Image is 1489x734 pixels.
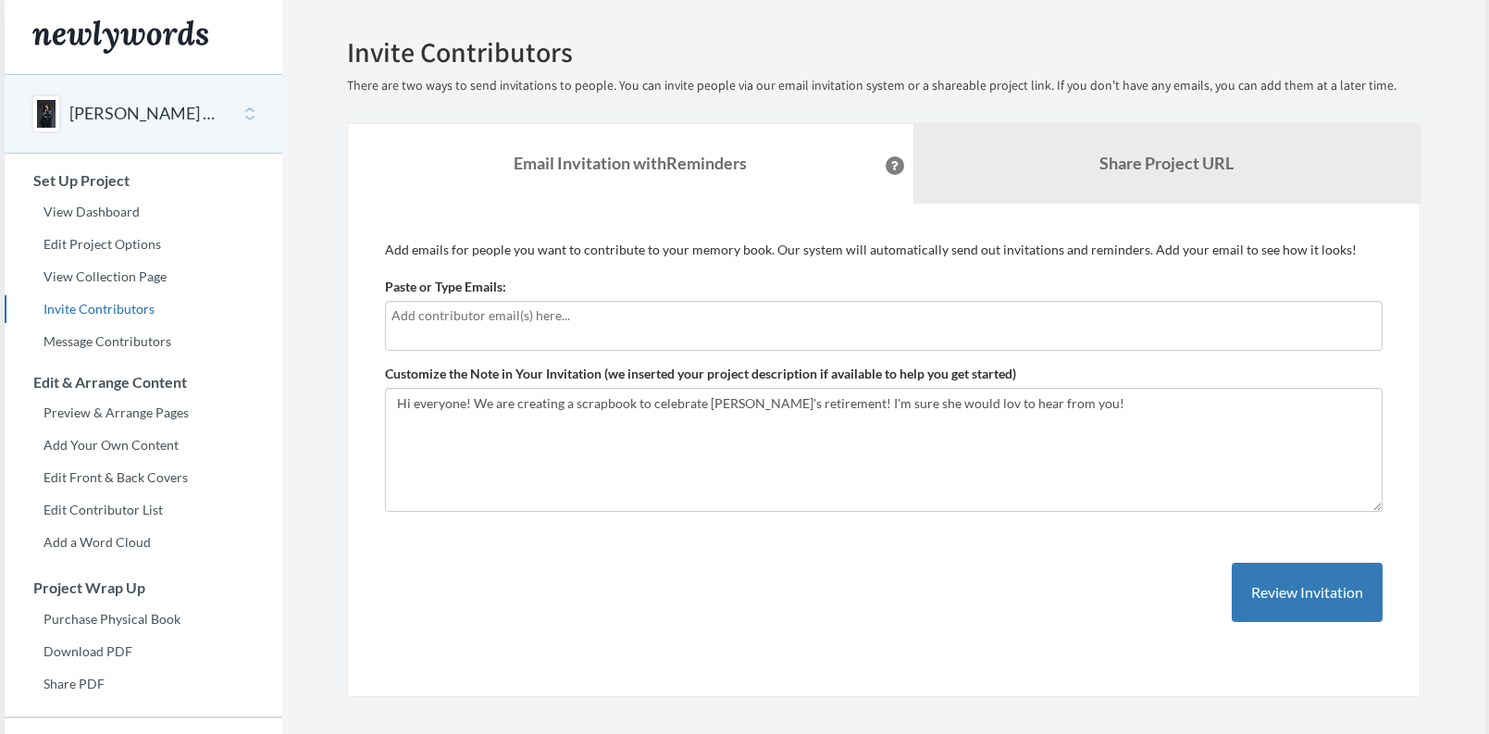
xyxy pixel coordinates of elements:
[1099,153,1234,173] b: Share Project URL
[6,374,282,391] h3: Edit & Arrange Content
[5,638,282,666] a: Download PDF
[6,172,282,189] h3: Set Up Project
[5,230,282,258] a: Edit Project Options
[5,263,282,291] a: View Collection Page
[391,305,1376,326] input: Add contributor email(s) here...
[5,529,282,556] a: Add a Word Cloud
[5,431,282,459] a: Add Your Own Content
[385,241,1383,259] p: Add emails for people you want to contribute to your memory book. Our system will automatically s...
[385,278,506,296] label: Paste or Type Emails:
[5,605,282,633] a: Purchase Physical Book
[6,579,282,596] h3: Project Wrap Up
[5,328,282,355] a: Message Contributors
[347,37,1421,68] h2: Invite Contributors
[5,198,282,226] a: View Dashboard
[5,496,282,524] a: Edit Contributor List
[5,295,282,323] a: Invite Contributors
[514,153,747,173] strong: Email Invitation with Reminders
[385,365,1016,383] label: Customize the Note in Your Invitation (we inserted your project description if available to help ...
[5,399,282,427] a: Preview & Arrange Pages
[69,102,219,126] button: [PERSON_NAME] Retirement
[5,670,282,698] a: Share PDF
[32,20,208,54] img: Newlywords logo
[347,77,1421,95] p: There are two ways to send invitations to people. You can invite people via our email invitation ...
[1232,563,1383,623] button: Review Invitation
[5,464,282,491] a: Edit Front & Back Covers
[385,388,1383,512] textarea: Hi everyone! We are creating a scrapbook to celebrate [PERSON_NAME]'s retirement! I'm sure she wo...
